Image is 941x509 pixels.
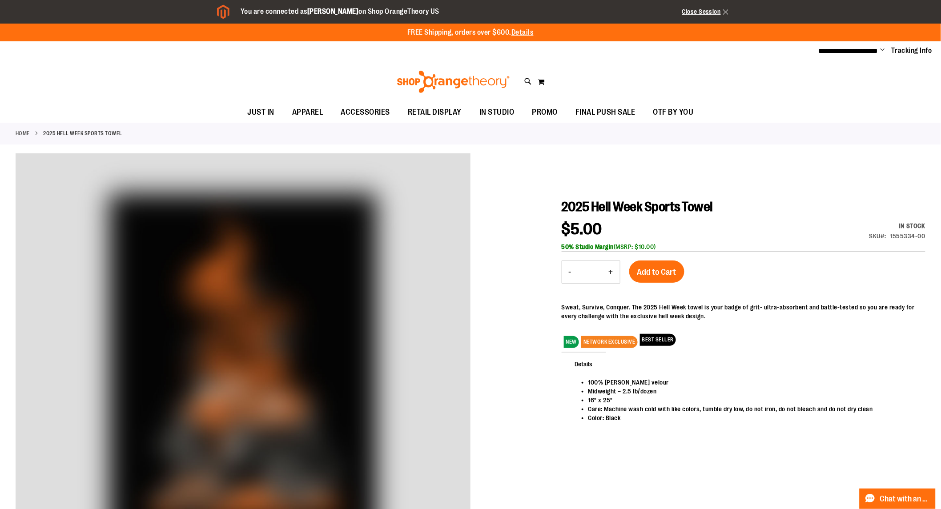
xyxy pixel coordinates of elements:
li: Color: Black [588,413,917,422]
li: 16" x 25" [588,396,917,405]
button: Add to Cart [629,261,684,283]
span: APPAREL [292,102,323,122]
strong: 2025 Hell Week Sports Towel [44,129,123,137]
span: 2025 Hell Week Sports Towel [562,199,713,214]
li: Midweight – 2.5 lb/dozen [588,387,917,396]
li: Care: Machine wash cold with like colors, tumble dry low, do not iron, do not bleach and do not d... [588,405,917,413]
a: IN STUDIO [471,102,523,123]
span: In stock [899,222,925,229]
span: RETAIL DISPLAY [408,102,462,122]
a: FINAL PUSH SALE [567,102,644,123]
a: APPAREL [283,102,332,123]
span: OTF BY YOU [653,102,694,122]
span: JUST IN [248,102,275,122]
button: Increase product quantity [602,261,620,283]
a: JUST IN [239,102,284,123]
span: FINAL PUSH SALE [575,102,635,122]
a: Close Session [682,8,729,15]
li: 100% [PERSON_NAME] velour [588,378,917,387]
div: (MSRP: $10.00) [562,242,925,251]
span: $5.00 [562,220,603,238]
a: PROMO [523,102,567,123]
button: Chat with an Expert [860,489,936,509]
span: BEST SELLER [640,334,676,346]
button: Decrease product quantity [562,261,578,283]
a: Details [511,28,534,36]
div: Sweat, Survive, Conquer. The 2025 Hell Week towel is your badge of grit- ultra-absorbent and batt... [562,303,925,321]
span: NETWORK EXCLUSIVE [581,336,638,348]
div: Availability [869,221,925,230]
a: ACCESSORIES [332,102,399,122]
strong: SKU [869,232,887,240]
a: OTF BY YOU [644,102,703,123]
span: You are connected as on Shop OrangeTheory US [241,8,439,16]
span: Add to Cart [637,267,676,277]
span: Chat with an Expert [880,495,930,503]
span: PROMO [532,102,558,122]
span: IN STUDIO [479,102,515,122]
div: 1555334-00 [890,232,925,240]
a: Home [16,129,30,137]
span: ACCESSORIES [341,102,390,122]
button: Account menu [881,46,885,55]
a: RETAIL DISPLAY [399,102,471,123]
input: Product quantity [578,261,602,283]
img: Magento [217,4,229,19]
b: 50% Studio Margin [562,243,614,250]
img: Shop Orangetheory [396,71,511,93]
strong: [PERSON_NAME] [307,8,359,16]
a: Tracking Info [892,46,933,56]
span: Details [562,352,606,375]
span: NEW [564,336,579,348]
p: FREE Shipping, orders over $600. [407,28,534,38]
